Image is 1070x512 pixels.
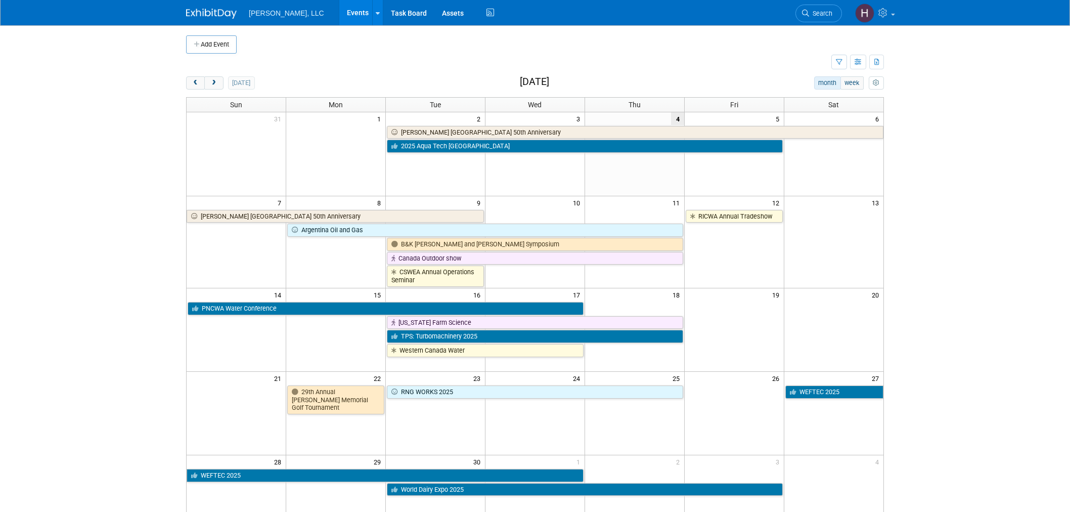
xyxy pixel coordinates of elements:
[273,112,286,125] span: 31
[387,238,683,251] a: B&K [PERSON_NAME] and [PERSON_NAME] Symposium
[472,288,485,301] span: 16
[520,76,549,88] h2: [DATE]
[771,288,784,301] span: 19
[671,112,684,125] span: 4
[730,101,738,109] span: Fri
[387,330,683,343] a: TPS: Turbomachinery 2025
[387,316,683,329] a: [US_STATE] Farm Science
[186,9,237,19] img: ExhibitDay
[273,455,286,468] span: 28
[686,210,783,223] a: RICWA Annual Tradeshow
[373,455,385,468] span: 29
[575,112,585,125] span: 3
[186,35,237,54] button: Add Event
[387,386,683,399] a: RNG WORKS 2025
[249,9,324,17] span: [PERSON_NAME], LLC
[771,372,784,385] span: 26
[785,386,883,399] a: WEFTEC 2025
[840,76,864,90] button: week
[273,372,286,385] span: 21
[476,112,485,125] span: 2
[187,469,584,482] a: WEFTEC 2025
[472,372,485,385] span: 23
[874,112,883,125] span: 6
[387,344,584,357] a: Western Canada Water
[228,76,255,90] button: [DATE]
[373,288,385,301] span: 15
[187,210,484,223] a: [PERSON_NAME] [GEOGRAPHIC_DATA] 50th Anniversary
[871,372,883,385] span: 27
[572,196,585,209] span: 10
[373,372,385,385] span: 22
[376,112,385,125] span: 1
[376,196,385,209] span: 8
[277,196,286,209] span: 7
[771,196,784,209] span: 12
[387,252,683,265] a: Canada Outdoor show
[472,455,485,468] span: 30
[672,288,684,301] span: 18
[775,455,784,468] span: 3
[629,101,641,109] span: Thu
[186,76,205,90] button: prev
[869,76,884,90] button: myCustomButton
[273,288,286,301] span: 14
[476,196,485,209] span: 9
[871,288,883,301] span: 20
[387,483,782,496] a: World Dairy Expo 2025
[287,386,384,414] a: 29th Annual [PERSON_NAME] Memorial Golf Tournament
[809,10,832,17] span: Search
[287,224,683,237] a: Argentina Oil and Gas
[387,266,484,286] a: CSWEA Annual Operations Seminar
[387,126,883,139] a: [PERSON_NAME] [GEOGRAPHIC_DATA] 50th Anniversary
[387,140,782,153] a: 2025 Aqua Tech [GEOGRAPHIC_DATA]
[572,372,585,385] span: 24
[672,372,684,385] span: 25
[814,76,841,90] button: month
[204,76,223,90] button: next
[855,4,874,23] img: Hannah Mulholland
[230,101,242,109] span: Sun
[430,101,441,109] span: Tue
[528,101,542,109] span: Wed
[329,101,343,109] span: Mon
[575,455,585,468] span: 1
[795,5,842,22] a: Search
[672,196,684,209] span: 11
[873,80,879,87] i: Personalize Calendar
[675,455,684,468] span: 2
[871,196,883,209] span: 13
[572,288,585,301] span: 17
[828,101,839,109] span: Sat
[775,112,784,125] span: 5
[188,302,584,315] a: PNCWA Water Conference
[874,455,883,468] span: 4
